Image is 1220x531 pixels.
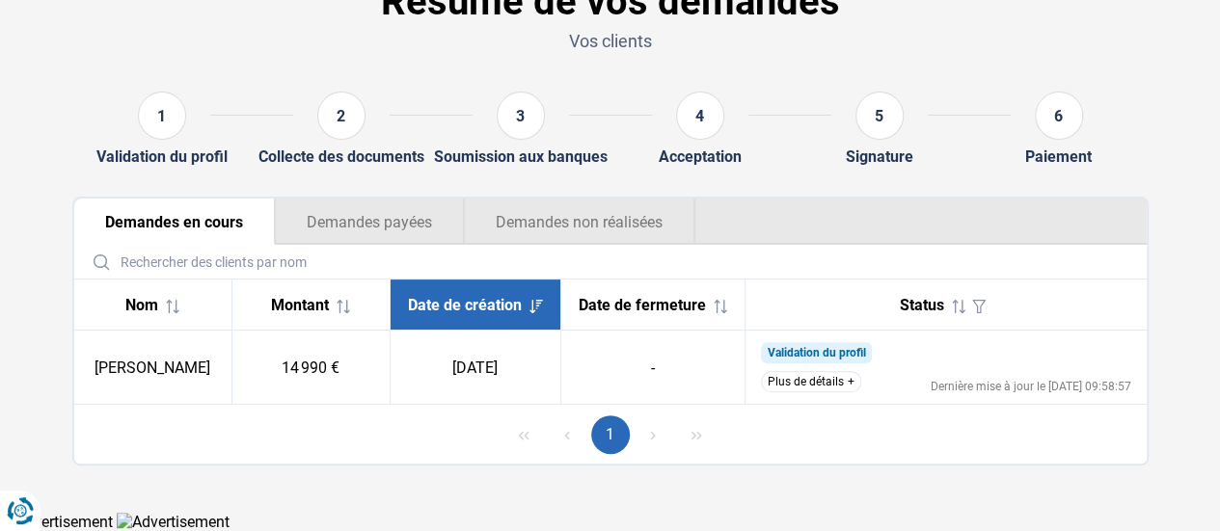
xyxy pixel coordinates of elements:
span: Validation du profil [767,346,865,359]
span: Montant [271,296,329,314]
div: 2 [317,92,366,140]
div: 3 [497,92,545,140]
button: Previous Page [548,415,586,454]
span: Status [900,296,944,314]
button: Plus de détails [761,371,861,392]
div: Signature [846,147,913,166]
div: 1 [138,92,186,140]
div: Validation du profil [96,147,228,166]
button: Demandes payées [275,199,464,245]
button: Demandes en cours [74,199,275,245]
span: Nom [125,296,158,314]
div: 6 [1035,92,1083,140]
div: Soumission aux banques [434,147,608,166]
button: First Page [504,415,543,454]
td: - [560,331,745,405]
p: Vos clients [72,29,1149,53]
div: Collecte des documents [258,147,424,166]
div: Paiement [1025,147,1092,166]
div: 5 [855,92,904,140]
input: Rechercher des clients par nom [82,245,1139,279]
td: [DATE] [390,331,560,405]
img: Advertisement [117,513,230,531]
div: 4 [676,92,724,140]
td: 14 990 € [231,331,390,405]
button: Page 1 [591,415,630,454]
td: [PERSON_NAME] [74,331,232,405]
span: Date de fermeture [579,296,706,314]
span: Date de création [408,296,522,314]
div: Dernière mise à jour le [DATE] 09:58:57 [931,381,1131,392]
button: Demandes non réalisées [464,199,695,245]
button: Last Page [677,415,716,454]
button: Next Page [634,415,672,454]
div: Acceptation [659,147,742,166]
